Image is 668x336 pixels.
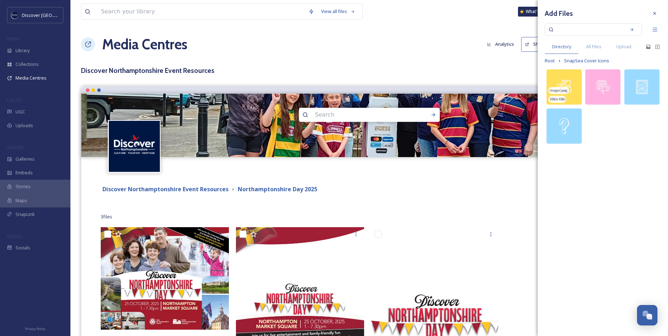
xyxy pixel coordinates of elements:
[15,108,25,115] span: UGC
[15,122,33,129] span: Uploads
[549,88,568,93] span: image/jpeg
[616,43,631,50] span: Upload
[25,326,45,331] span: Privacy Policy
[545,57,555,64] span: Root
[547,69,582,105] img: 57273e89-16d2-4eb5-adbd-b4714f80d228.jpg
[585,69,620,105] img: 7fd32b64-3dbf-4583-abdb-8e7f95c5665b.jpg
[15,183,31,190] span: Stories
[7,36,19,42] span: MEDIA
[102,34,187,55] a: Media Centres
[7,145,23,150] span: WIDGETS
[624,69,660,105] img: a3a90d9f-5a74-4163-91c3-cb080eb273cb.jpg
[11,12,18,19] img: Untitled%20design%20%282%29.png
[545,8,573,19] h3: Add Files
[101,227,229,330] img: 1500x1200 Northamptonshire day (1).jpg
[547,108,582,144] img: 74aea876-34f9-41ed-a5a7-3cc75dfe97ef.jpg
[552,43,571,50] span: Directory
[101,213,112,220] span: 3 file s
[7,234,21,239] span: SOCIALS
[15,211,35,218] span: SnapLink
[7,98,22,103] span: COLLECT
[22,12,86,18] span: Discover [GEOGRAPHIC_DATA]
[25,324,45,332] a: Privacy Policy
[637,305,657,325] button: Open Chat
[238,185,317,193] strong: Northamptonshire Day 2025
[521,37,550,51] button: Share
[15,75,46,81] span: Media Centres
[81,94,657,157] img: shared image.jpg
[483,37,521,51] a: Analytics
[15,61,39,68] span: Collections
[312,107,408,123] input: Search
[586,43,601,50] span: All Files
[98,4,305,19] input: Search your library
[483,37,518,51] button: Analytics
[15,244,30,251] span: Socials
[102,185,229,193] strong: Discover Northamptonshire Event Resources
[109,121,160,172] img: Untitled%20design%20%282%29.png
[564,57,609,64] span: SnapSea Cover Icons
[549,97,565,102] span: 1080 x 1080
[15,47,30,54] span: Library
[15,156,35,162] span: Galleries
[15,169,33,176] span: Embeds
[518,7,553,17] a: What's New
[15,197,27,204] span: Maps
[318,5,359,18] a: View all files
[81,66,657,76] h3: Discover Northamptonshire Event Resources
